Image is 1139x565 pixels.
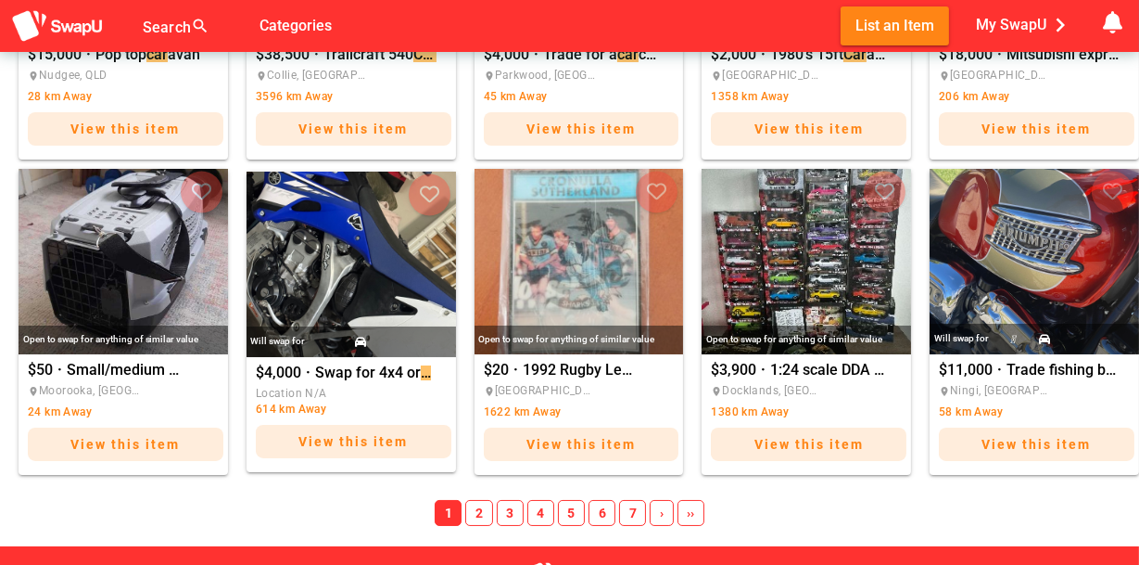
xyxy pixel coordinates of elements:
span: 58 km Away [939,405,1031,418]
div: Open to swap for anything of similar value [702,326,911,354]
mark: Car [413,45,437,63]
span: 1:24 scale DDA diecast s [770,363,886,378]
span: List an Item [855,13,934,38]
span: 5 [558,500,585,526]
div: Open to swap for anything of similar value [475,326,684,354]
span: View this item [982,122,1092,136]
span: Pop top avan [95,47,211,62]
span: · [513,359,518,381]
span: 614 km Away [256,403,348,416]
span: · [86,44,91,66]
span: 3596 km Away [256,90,348,103]
i: place [28,71,39,82]
a: ›› [677,500,704,526]
span: 206 km Away [939,90,1031,103]
div: Small/medium cat carrier [19,169,228,354]
span: View this item [70,122,180,136]
div: Will swap for [934,328,989,349]
span: 1622 km Away [484,405,576,418]
div: 1992 Rugby League Colourgram Card, Cronulla [475,169,684,354]
span: 6 [588,500,615,526]
span: 1992 Rugby League Colourgram d, Cronulla [523,363,639,378]
span: Moorooka, [GEOGRAPHIC_DATA] [28,381,139,400]
span: 45 km Away [484,90,576,103]
span: $2,000 [711,47,756,62]
i: place [939,386,950,397]
div: 1:24 scale DDA diecast cars [702,169,911,354]
span: $4,000 [256,366,301,380]
span: $18,000 [939,47,993,62]
span: 28 km Away [28,90,120,103]
mark: Car [843,45,867,63]
span: View this item [298,434,408,449]
span: · [761,359,766,381]
span: View this item [298,122,408,136]
span: · [314,44,319,66]
span: Ningi, [GEOGRAPHIC_DATA] [939,381,1050,400]
span: 1380 km Away [711,405,804,418]
span: View this item [982,437,1092,452]
span: View this item [526,122,636,136]
span: · [306,362,310,384]
span: $50 [28,363,53,378]
mark: car [617,45,639,63]
i: place [711,71,722,82]
span: View this item [526,437,636,452]
a: › [650,500,673,526]
i: place [256,71,267,82]
span: [GEOGRAPHIC_DATA], [GEOGRAPHIC_DATA] [939,66,1050,84]
span: View this item [754,122,864,136]
span: Docklands, [GEOGRAPHIC_DATA] [711,381,822,400]
span: Categories [259,10,332,41]
div: Swap for 4x4 or car [247,172,456,357]
a: 3 [497,500,524,526]
span: [GEOGRAPHIC_DATA], [GEOGRAPHIC_DATA] [484,381,595,400]
span: $15,000 [28,47,82,62]
span: Trade for a close to save value [543,47,659,62]
span: Trade fishing boat or older [1006,363,1122,378]
div: Trade fishing boat or older car [930,169,1139,354]
i: place [484,386,495,397]
span: · [997,359,1002,381]
i: place [28,386,39,397]
i: place [711,386,722,397]
button: Categories [245,6,347,45]
a: 7 [619,500,646,526]
span: Trailcraft 540 avan 2006 [323,47,439,62]
i: false [232,15,254,37]
i: chevron_right [1046,11,1074,39]
span: Collie, [GEOGRAPHIC_DATA] [256,66,367,84]
span: $11,000 [939,363,993,378]
span: $38,500 [256,47,310,62]
a: 2 [465,500,492,526]
div: Will swap for [250,331,305,352]
span: Nudgee, QLD [28,66,139,84]
i: place [484,71,495,82]
button: List an Item [841,6,949,45]
span: 24 km Away [28,405,120,418]
span: Small/medium cat rier [67,363,183,378]
span: · [534,44,538,66]
span: Parkwood, [GEOGRAPHIC_DATA] [484,66,595,84]
a: 1 [435,500,462,526]
a: Categories [245,16,347,33]
span: Swap for 4x4 or [315,366,431,380]
span: $20 [484,363,509,378]
button: My SwapU [971,6,1078,43]
span: View this item [754,437,864,452]
span: My SwapU [976,11,1074,39]
a: 4 [527,500,554,526]
span: $3,900 [711,363,756,378]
